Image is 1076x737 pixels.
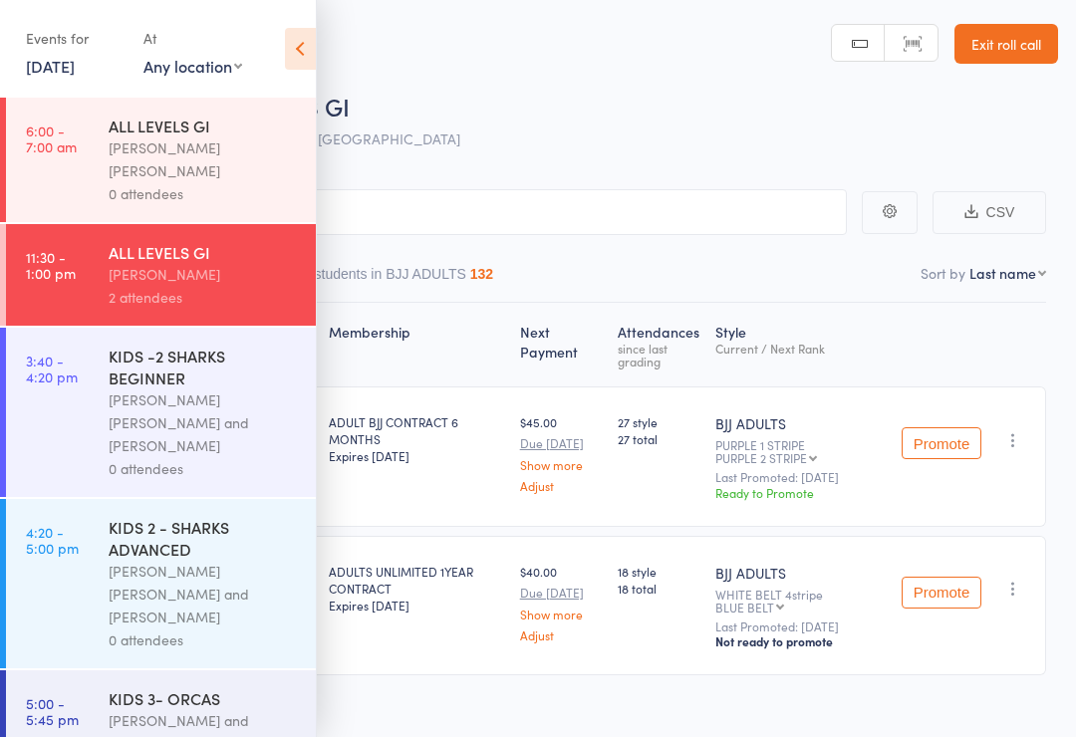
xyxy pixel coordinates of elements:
[512,312,610,377] div: Next Payment
[109,345,299,388] div: KIDS -2 SHARKS BEGINNER
[26,249,76,281] time: 11:30 - 1:00 pm
[715,470,886,484] small: Last Promoted: [DATE]
[715,633,886,649] div: Not ready to promote
[276,256,494,302] button: Other students in BJJ ADULTS132
[109,687,299,709] div: KIDS 3- ORCAS
[26,353,78,384] time: 3:40 - 4:20 pm
[30,189,847,235] input: Search by name
[618,563,700,580] span: 18 style
[520,608,602,620] a: Show more
[921,263,965,283] label: Sort by
[109,286,299,309] div: 2 attendees
[715,619,886,633] small: Last Promoted: [DATE]
[715,438,886,464] div: PURPLE 1 STRIPE
[715,601,774,614] div: BLUE BELT
[26,55,75,77] a: [DATE]
[329,597,503,614] div: Expires [DATE]
[26,695,79,727] time: 5:00 - 5:45 pm
[520,628,602,641] a: Adjust
[329,447,503,464] div: Expires [DATE]
[109,457,299,480] div: 0 attendees
[329,563,503,614] div: ADULTS UNLIMITED 1YEAR CONTRACT
[109,516,299,560] div: KIDS 2 - SHARKS ADVANCED
[715,484,886,501] div: Ready to Promote
[329,413,503,464] div: ADULT BJJ CONTRACT 6 MONTHS
[26,123,77,154] time: 6:00 - 7:00 am
[109,263,299,286] div: [PERSON_NAME]
[902,427,981,459] button: Promote
[109,136,299,182] div: [PERSON_NAME] [PERSON_NAME]
[618,342,700,368] div: since last grading
[715,413,886,433] div: BJJ ADULTS
[618,580,700,597] span: 18 total
[321,312,511,377] div: Membership
[26,524,79,556] time: 4:20 - 5:00 pm
[318,128,460,148] span: [GEOGRAPHIC_DATA]
[6,98,316,222] a: 6:00 -7:00 amALL LEVELS GI[PERSON_NAME] [PERSON_NAME]0 attendees
[520,458,602,471] a: Show more
[109,388,299,457] div: [PERSON_NAME] [PERSON_NAME] and [PERSON_NAME]
[715,342,886,355] div: Current / Next Rank
[618,413,700,430] span: 27 style
[109,560,299,628] div: [PERSON_NAME] [PERSON_NAME] and [PERSON_NAME]
[109,182,299,205] div: 0 attendees
[520,563,602,641] div: $40.00
[715,588,886,614] div: WHITE BELT 4stripe
[109,241,299,263] div: ALL LEVELS GI
[143,22,242,55] div: At
[109,115,299,136] div: ALL LEVELS GI
[520,436,602,450] small: Due [DATE]
[969,263,1036,283] div: Last name
[520,586,602,600] small: Due [DATE]
[954,24,1058,64] a: Exit roll call
[470,266,493,282] div: 132
[707,312,894,377] div: Style
[26,22,124,55] div: Events for
[520,413,602,492] div: $45.00
[715,451,807,464] div: PURPLE 2 STRIPE
[610,312,708,377] div: Atten­dances
[6,499,316,668] a: 4:20 -5:00 pmKIDS 2 - SHARKS ADVANCED[PERSON_NAME] [PERSON_NAME] and [PERSON_NAME]0 attendees
[6,224,316,326] a: 11:30 -1:00 pmALL LEVELS GI[PERSON_NAME]2 attendees
[902,577,981,609] button: Promote
[6,328,316,497] a: 3:40 -4:20 pmKIDS -2 SHARKS BEGINNER[PERSON_NAME] [PERSON_NAME] and [PERSON_NAME]0 attendees
[618,430,700,447] span: 27 total
[933,191,1046,234] button: CSV
[109,628,299,651] div: 0 attendees
[143,55,242,77] div: Any location
[520,479,602,492] a: Adjust
[715,563,886,583] div: BJJ ADULTS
